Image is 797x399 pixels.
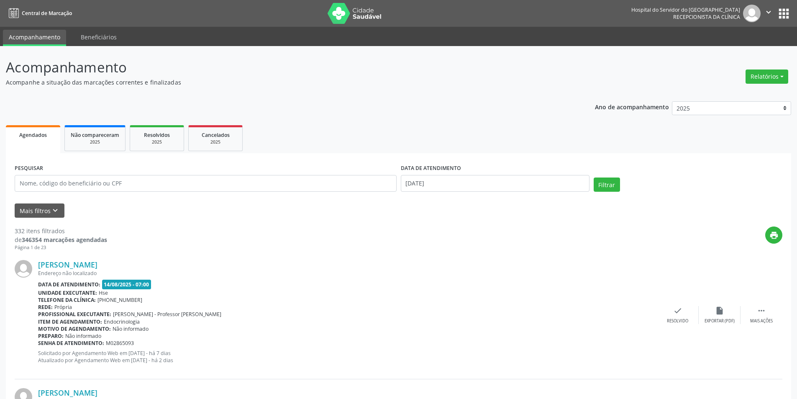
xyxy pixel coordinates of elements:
i: check [673,306,682,315]
a: Acompanhamento [3,30,66,46]
b: Preparo: [38,332,64,340]
i: keyboard_arrow_down [51,206,60,215]
span: Não informado [113,325,149,332]
div: Página 1 de 23 [15,244,107,251]
b: Rede: [38,304,53,311]
p: Ano de acompanhamento [595,101,669,112]
div: de [15,235,107,244]
span: [PHONE_NUMBER] [97,296,142,304]
div: Resolvido [667,318,688,324]
button: Relatórios [746,70,788,84]
div: 2025 [71,139,119,145]
span: Recepcionista da clínica [673,13,740,21]
button: print [765,227,782,244]
span: 14/08/2025 - 07:00 [102,280,151,289]
span: Endocrinologia [104,318,140,325]
strong: 346354 marcações agendadas [22,236,107,244]
b: Item de agendamento: [38,318,102,325]
b: Motivo de agendamento: [38,325,111,332]
span: Não informado [65,332,101,340]
button: Filtrar [594,178,620,192]
span: Cancelados [202,131,230,139]
div: Mais ações [750,318,773,324]
input: Nome, código do beneficiário ou CPF [15,175,397,192]
span: Não compareceram [71,131,119,139]
a: Central de Marcação [6,6,72,20]
i:  [757,306,766,315]
img: img [15,260,32,278]
i: insert_drive_file [715,306,724,315]
i:  [764,8,773,17]
button:  [761,5,776,22]
input: Selecione um intervalo [401,175,589,192]
span: Resolvidos [144,131,170,139]
div: 2025 [195,139,236,145]
div: Exportar (PDF) [705,318,735,324]
span: M02865093 [106,340,134,347]
span: Hse [99,289,108,296]
div: 332 itens filtrados [15,227,107,235]
span: Agendados [19,131,47,139]
label: PESQUISAR [15,162,43,175]
a: [PERSON_NAME] [38,388,97,397]
p: Acompanhamento [6,57,556,78]
p: Acompanhe a situação das marcações correntes e finalizadas [6,78,556,87]
span: Própria [54,304,72,311]
b: Senha de atendimento: [38,340,104,347]
b: Unidade executante: [38,289,97,296]
div: Endereço não localizado [38,270,657,277]
button: Mais filtroskeyboard_arrow_down [15,203,64,218]
span: Central de Marcação [22,10,72,17]
i: print [769,231,779,240]
a: [PERSON_NAME] [38,260,97,269]
b: Telefone da clínica: [38,296,96,304]
span: [PERSON_NAME] - Professor [PERSON_NAME] [113,311,221,318]
a: Beneficiários [75,30,123,44]
label: DATA DE ATENDIMENTO [401,162,461,175]
p: Solicitado por Agendamento Web em [DATE] - há 7 dias Atualizado por Agendamento Web em [DATE] - h... [38,350,657,364]
div: Hospital do Servidor do [GEOGRAPHIC_DATA] [631,6,740,13]
img: img [743,5,761,22]
button: apps [776,6,791,21]
div: 2025 [136,139,178,145]
b: Profissional executante: [38,311,111,318]
b: Data de atendimento: [38,281,100,288]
